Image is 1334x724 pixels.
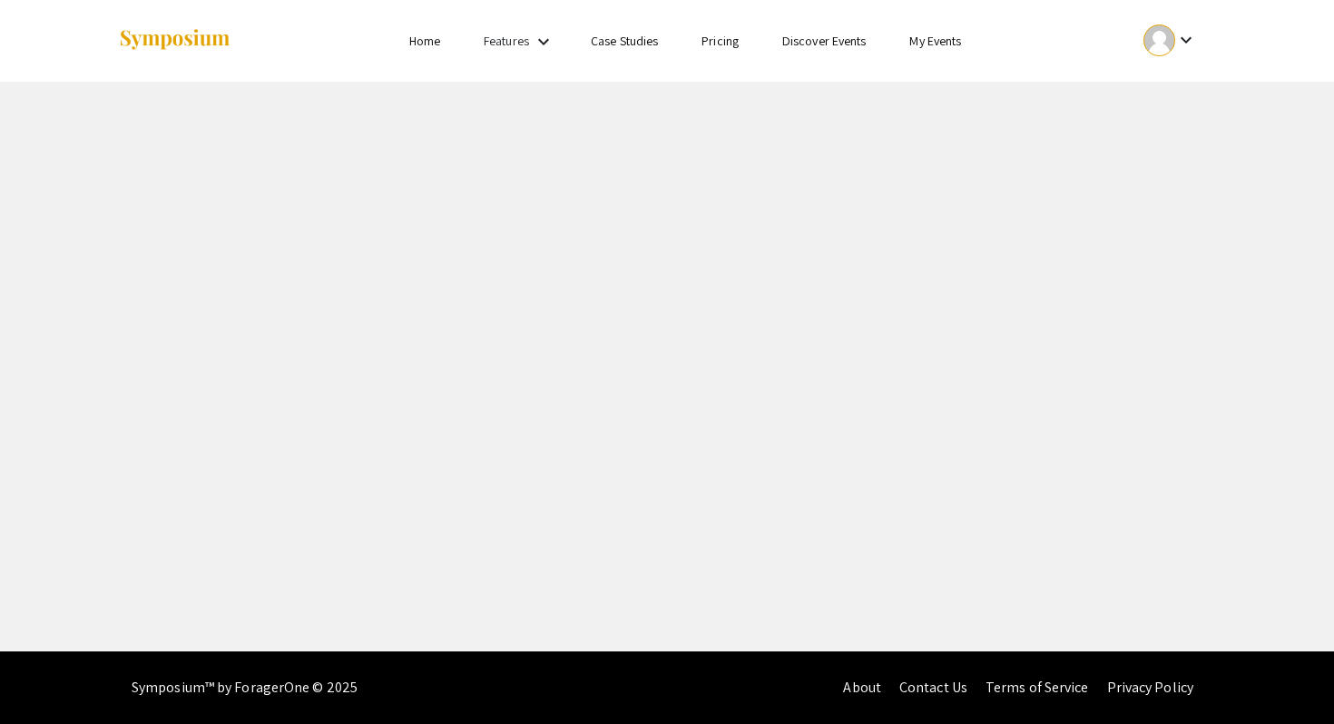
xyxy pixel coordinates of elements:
[132,651,358,724] div: Symposium™ by ForagerOne © 2025
[591,33,658,49] a: Case Studies
[1124,20,1216,61] button: Expand account dropdown
[1107,678,1193,697] a: Privacy Policy
[701,33,739,49] a: Pricing
[909,33,961,49] a: My Events
[484,33,529,49] a: Features
[899,678,967,697] a: Contact Us
[986,678,1089,697] a: Terms of Service
[533,31,554,53] mat-icon: Expand Features list
[1175,29,1197,51] mat-icon: Expand account dropdown
[843,678,881,697] a: About
[782,33,867,49] a: Discover Events
[409,33,440,49] a: Home
[118,28,231,53] img: Symposium by ForagerOne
